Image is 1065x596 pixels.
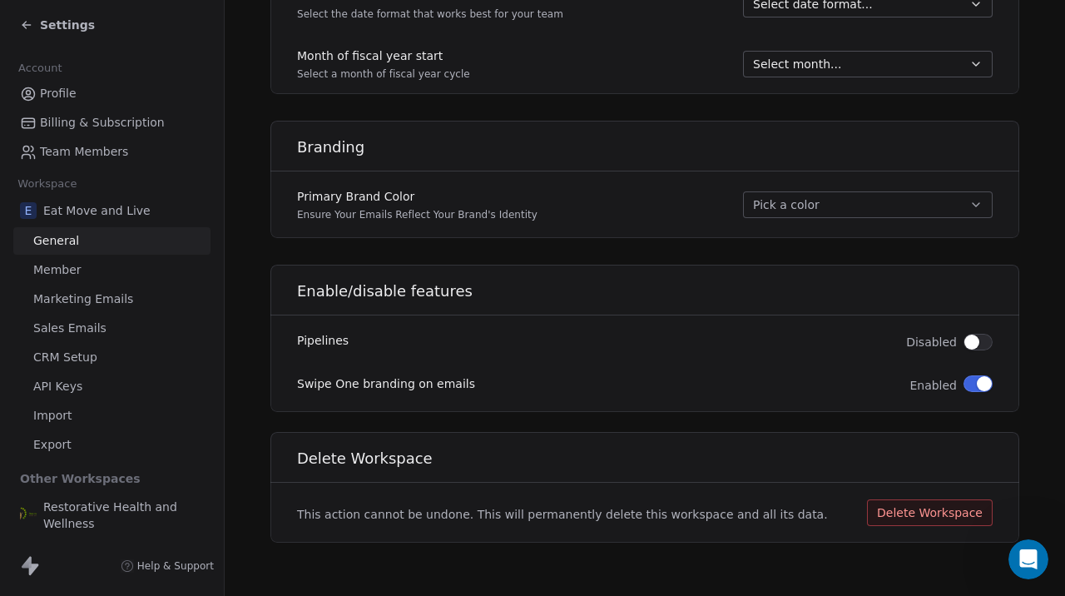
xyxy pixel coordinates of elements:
[121,559,214,573] a: Help & Support
[13,431,211,459] a: Export
[13,315,211,342] a: Sales Emails
[47,9,74,36] img: Profile image for Harinder
[52,468,66,481] button: Gif picker
[297,449,1020,469] h1: Delete Workspace
[753,56,841,72] span: Select month...
[297,47,470,64] label: Month of fiscal year start
[1008,539,1048,579] iframe: Intercom live chat
[285,462,312,489] button: Send a message…
[297,281,1020,301] h1: Enable/disable features
[33,320,106,337] span: Sales Emails
[33,378,82,395] span: API Keys
[81,8,189,21] h1: [PERSON_NAME]
[13,402,211,430] a: Import
[297,67,470,81] p: Select a month of fiscal year cycle
[297,188,537,205] label: Primary Brand Color
[13,138,211,166] a: Team Members
[14,434,319,462] textarea: Message…
[11,7,42,38] button: go back
[297,332,349,349] label: Pipelines
[43,499,204,532] span: Restorative Health and Wellness
[260,7,292,38] button: Home
[13,247,273,300] div: Thank you for confirming! I will get back shortly.[PERSON_NAME] • 7h ago
[43,202,151,219] span: Eat Move and Live
[33,291,133,308] span: Marketing Emails
[81,207,306,224] div: Boise, ID 83703208-830-8807 text/call
[13,227,211,255] a: General
[27,303,157,313] div: [PERSON_NAME] • 7h ago
[40,17,95,33] span: Settings
[106,468,119,481] button: Start recording
[33,261,82,279] span: Member
[13,330,319,468] div: Emily says…
[33,407,72,425] span: Import
[27,257,260,290] div: Thank you for confirming! I will get back shortly.
[297,137,1020,157] h1: Branding
[906,334,957,350] span: Disabled
[909,377,957,394] span: Enabled
[13,286,211,313] a: Marketing Emails
[40,114,165,132] span: Billing & Subscription
[33,232,79,250] span: General
[73,340,306,438] div: I'm having trouble adding my subdomains to my two workspaces. Its making me rethink where to go f...
[81,21,155,37] p: Active 5h ago
[297,7,563,21] p: Select the date format that works best for your team
[60,330,319,448] div: I'm having trouble adding my subdomains to my two workspaces. Its making me rethink where to go f...
[81,182,306,199] div: [STREET_ADDRESS]
[297,375,475,392] label: Swipe One branding on emails
[13,109,211,137] a: Billing & Subscription
[11,171,84,196] span: Workspace
[79,468,92,481] button: Upload attachment
[13,247,319,330] div: Harinder says…
[867,499,993,526] button: Delete Workspace
[40,85,77,102] span: Profile
[13,80,211,107] a: Profile
[20,17,95,33] a: Settings
[297,506,828,523] span: This action cannot be undone. This will permanently delete this workspace and all its data.
[13,256,211,284] a: Member
[40,143,128,161] span: Team Members
[13,465,147,492] span: Other Workspaces
[33,436,72,454] span: Export
[137,559,214,573] span: Help & Support
[20,507,37,524] img: RHW_logo.png
[743,191,993,218] button: Pick a color
[26,469,39,482] button: Emoji picker
[13,344,211,371] a: CRM Setup
[20,202,37,219] span: E
[297,208,537,221] p: Ensure Your Emails Reflect Your Brand's Identity
[33,349,97,366] span: CRM Setup
[13,373,211,400] a: API Keys
[11,56,69,81] span: Account
[292,7,322,37] div: Close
